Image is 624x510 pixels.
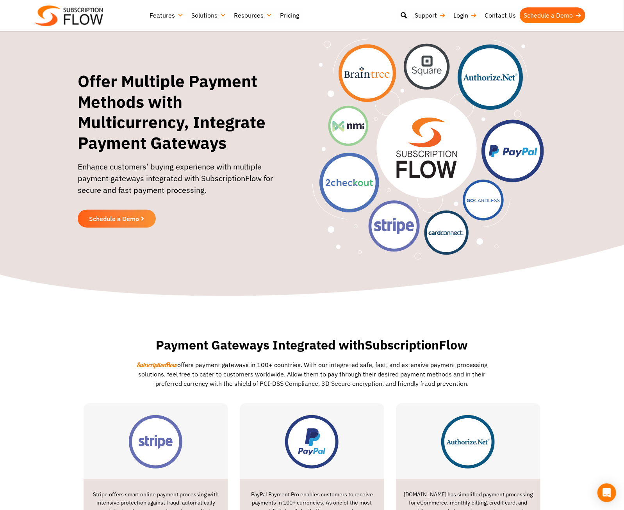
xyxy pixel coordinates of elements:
div: Open Intercom Messenger [597,483,616,502]
h1: Offer Multiple Payment Methods with Multicurrency, Integrate Payment Gateways [78,71,291,153]
img: Subscriptionflow [35,5,103,26]
a: Contact Us [481,7,520,23]
span: SubscriptionFlow [365,337,468,353]
a: Solutions [187,7,230,23]
h2: Payment Gateways Integrated with [117,338,507,352]
p: Enhance customers’ buying experience with multiple payment gateways integrated with SubscriptionF... [78,161,291,204]
a: Pricing [276,7,303,23]
img: paypal [285,415,339,469]
a: Resources [230,7,276,23]
span: SubscriptionFlow [137,361,177,369]
a: Features [146,7,187,23]
a: Support [411,7,449,23]
a: Login [449,7,481,23]
img: stripe [129,415,182,469]
a: Schedule a Demo [520,7,585,23]
img: Offer Multiple Payment Methods with Multicurrency, Integrate Payment Gateways [312,39,544,260]
a: Schedule a Demo [78,210,156,228]
p: offers payment gateways in 100+ countries. With our integrated safe, fast, and extensive payment ... [136,360,488,388]
img: autheroize [441,415,495,469]
span: Schedule a Demo [89,216,139,222]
